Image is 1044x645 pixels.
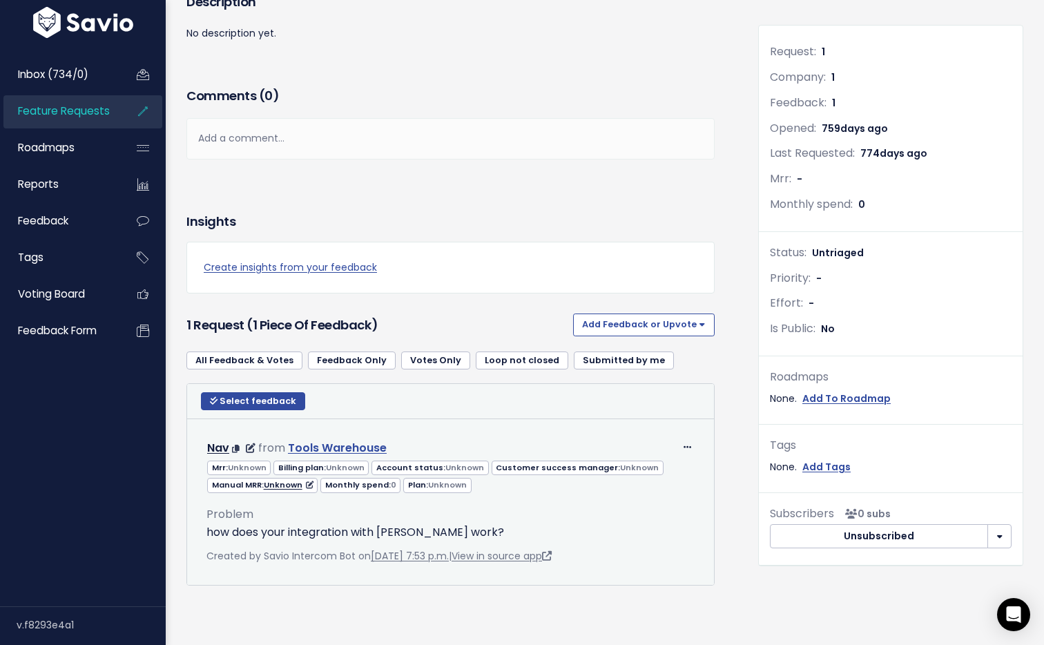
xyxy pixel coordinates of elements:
[206,524,695,541] p: how does your integration with [PERSON_NAME] work?
[770,506,834,521] span: Subscribers
[3,169,115,200] a: Reports
[186,352,302,369] a: All Feedback & Votes
[273,461,369,475] span: Billing plan:
[207,478,318,492] span: Manual MRR:
[452,549,552,563] a: View in source app
[308,352,396,369] a: Feedback Only
[18,104,110,118] span: Feature Requests
[207,440,229,456] a: Nav
[371,549,449,563] a: [DATE] 7:53 p.m.
[228,462,267,473] span: Unknown
[401,352,470,369] a: Votes Only
[770,44,816,59] span: Request:
[186,118,715,159] div: Add a comment...
[3,132,115,164] a: Roadmaps
[770,69,826,85] span: Company:
[17,607,166,643] div: v.f8293e4a1
[3,59,115,90] a: Inbox (734/0)
[492,461,664,475] span: Customer success manager:
[207,461,271,475] span: Mrr:
[840,122,888,135] span: days ago
[840,507,891,521] span: <p><strong>Subscribers</strong><br><br> No subscribers yet<br> </p>
[186,86,715,106] h3: Comments ( )
[797,172,802,186] span: -
[770,295,803,311] span: Effort:
[186,212,235,231] h3: Insights
[822,45,825,59] span: 1
[30,7,137,38] img: logo-white.9d6f32f41409.svg
[858,198,865,211] span: 0
[3,205,115,237] a: Feedback
[445,462,484,473] span: Unknown
[201,392,305,410] button: Select feedback
[186,316,568,335] h3: 1 Request (1 piece of Feedback)
[186,25,715,42] p: No description yet.
[770,524,988,549] button: Unsubscribed
[258,440,285,456] span: from
[288,440,387,456] a: Tools Warehouse
[3,242,115,273] a: Tags
[809,296,814,310] span: -
[831,70,835,84] span: 1
[832,96,835,110] span: 1
[3,278,115,310] a: Voting Board
[816,271,822,285] span: -
[206,506,253,522] span: Problem
[18,287,85,301] span: Voting Board
[770,270,811,286] span: Priority:
[264,479,313,490] a: Unknown
[264,87,273,104] span: 0
[770,196,853,212] span: Monthly spend:
[220,395,296,407] span: Select feedback
[770,145,855,161] span: Last Requested:
[770,459,1012,476] div: None.
[403,478,471,492] span: Plan:
[770,120,816,136] span: Opened:
[391,479,396,490] span: 0
[18,140,75,155] span: Roadmaps
[320,478,400,492] span: Monthly spend:
[206,549,552,563] span: Created by Savio Intercom Bot on |
[770,390,1012,407] div: None.
[18,213,68,228] span: Feedback
[326,462,365,473] span: Unknown
[880,146,927,160] span: days ago
[573,314,715,336] button: Add Feedback or Upvote
[18,67,88,81] span: Inbox (734/0)
[770,171,791,186] span: Mrr:
[371,461,488,475] span: Account status:
[204,259,697,276] a: Create insights from your feedback
[802,390,891,407] a: Add To Roadmap
[821,322,835,336] span: No
[18,250,43,264] span: Tags
[822,122,888,135] span: 759
[476,352,568,369] a: Loop not closed
[770,320,815,336] span: Is Public:
[3,315,115,347] a: Feedback form
[770,244,806,260] span: Status:
[18,177,59,191] span: Reports
[770,95,826,110] span: Feedback:
[770,367,1012,387] div: Roadmaps
[770,436,1012,456] div: Tags
[860,146,927,160] span: 774
[574,352,674,369] a: Submitted by me
[997,598,1030,631] div: Open Intercom Messenger
[428,479,467,490] span: Unknown
[620,462,659,473] span: Unknown
[18,323,97,338] span: Feedback form
[802,459,851,476] a: Add Tags
[3,95,115,127] a: Feature Requests
[812,246,864,260] span: Untriaged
